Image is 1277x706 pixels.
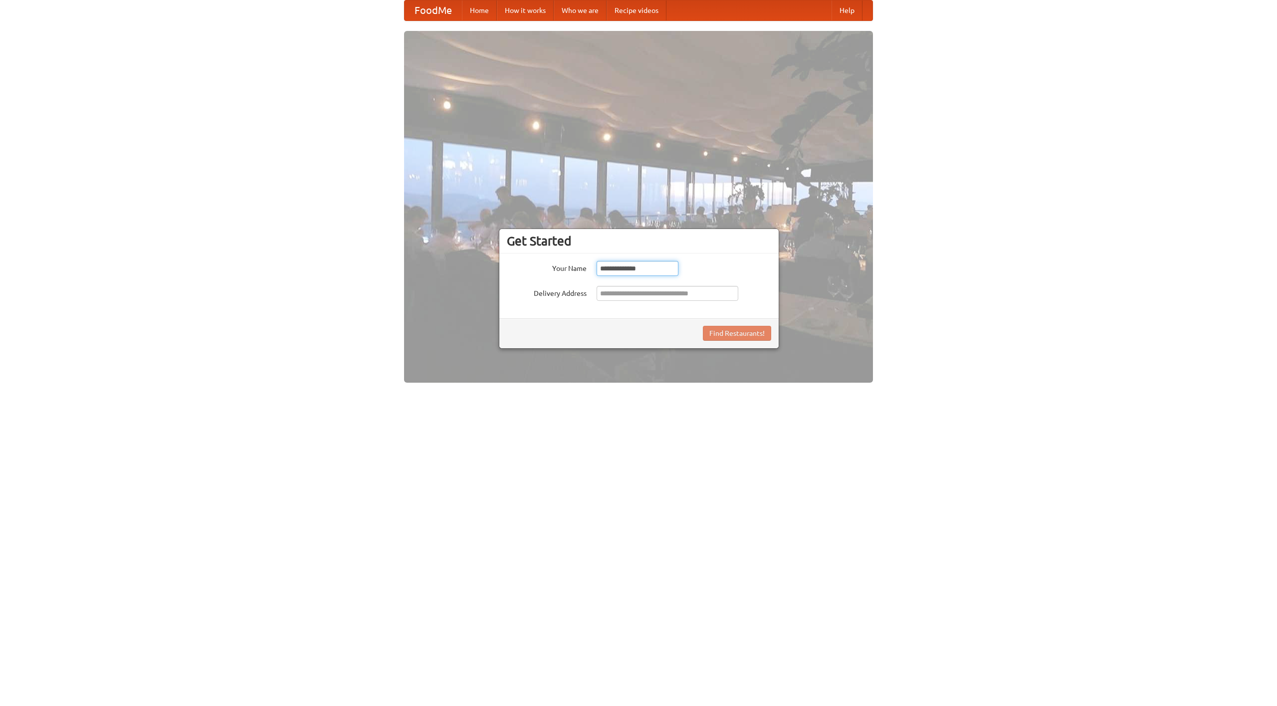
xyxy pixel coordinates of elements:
a: How it works [497,0,554,20]
a: Help [832,0,862,20]
a: FoodMe [405,0,462,20]
button: Find Restaurants! [703,326,771,341]
h3: Get Started [507,234,771,248]
a: Who we are [554,0,607,20]
label: Your Name [507,261,587,273]
a: Recipe videos [607,0,666,20]
a: Home [462,0,497,20]
label: Delivery Address [507,286,587,298]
